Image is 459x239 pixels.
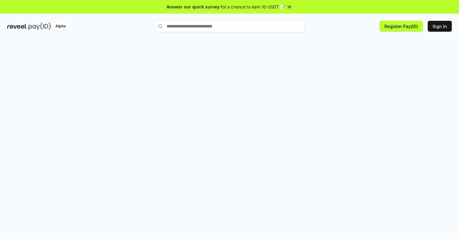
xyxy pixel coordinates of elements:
[428,21,452,32] button: Sign In
[380,21,423,32] button: Register Pay(ID)
[221,4,285,10] span: for a chance to earn 10 USDT 📝
[167,4,220,10] span: Answer our quick survey
[52,23,69,30] div: Alpha
[29,23,51,30] img: pay_id
[7,23,27,30] img: reveel_dark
